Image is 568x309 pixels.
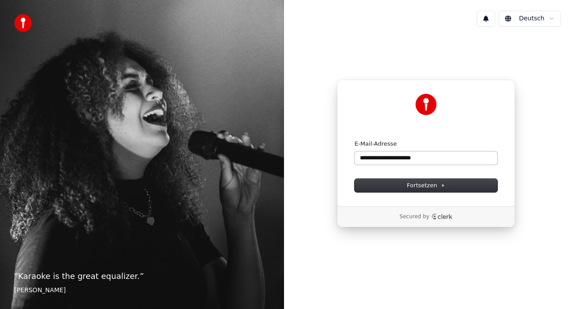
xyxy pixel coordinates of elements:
a: Clerk logo [431,213,453,220]
button: Fortsetzen [355,179,497,192]
img: youka [14,14,32,32]
p: “ Karaoke is the great equalizer. ” [14,270,270,282]
img: Youka [415,94,437,115]
label: E-Mail-Adresse [355,140,397,148]
span: Fortsetzen [407,182,445,189]
footer: [PERSON_NAME] [14,286,270,295]
p: Secured by [399,213,429,220]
